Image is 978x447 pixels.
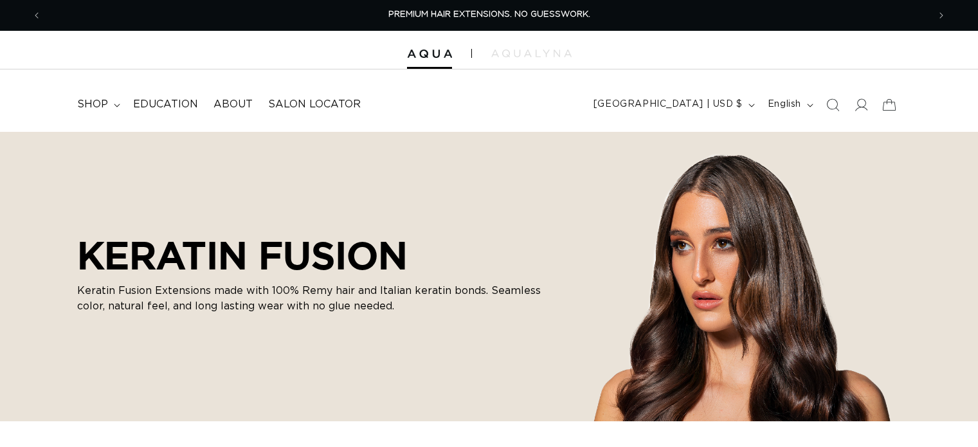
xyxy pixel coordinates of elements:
[593,98,743,111] span: [GEOGRAPHIC_DATA] | USD $
[927,3,955,28] button: Next announcement
[125,90,206,119] a: Education
[213,98,253,111] span: About
[768,98,801,111] span: English
[491,50,572,57] img: aqualyna.com
[23,3,51,28] button: Previous announcement
[407,50,452,59] img: Aqua Hair Extensions
[206,90,260,119] a: About
[268,98,361,111] span: Salon Locator
[133,98,198,111] span: Education
[760,93,819,117] button: English
[586,93,760,117] button: [GEOGRAPHIC_DATA] | USD $
[260,90,368,119] a: Salon Locator
[77,98,108,111] span: shop
[388,10,590,19] span: PREMIUM HAIR EXTENSIONS. NO GUESSWORK.
[819,91,847,119] summary: Search
[77,283,566,314] p: Keratin Fusion Extensions made with 100% Remy hair and Italian keratin bonds. Seamless color, nat...
[69,90,125,119] summary: shop
[77,233,566,278] h2: KERATIN FUSION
